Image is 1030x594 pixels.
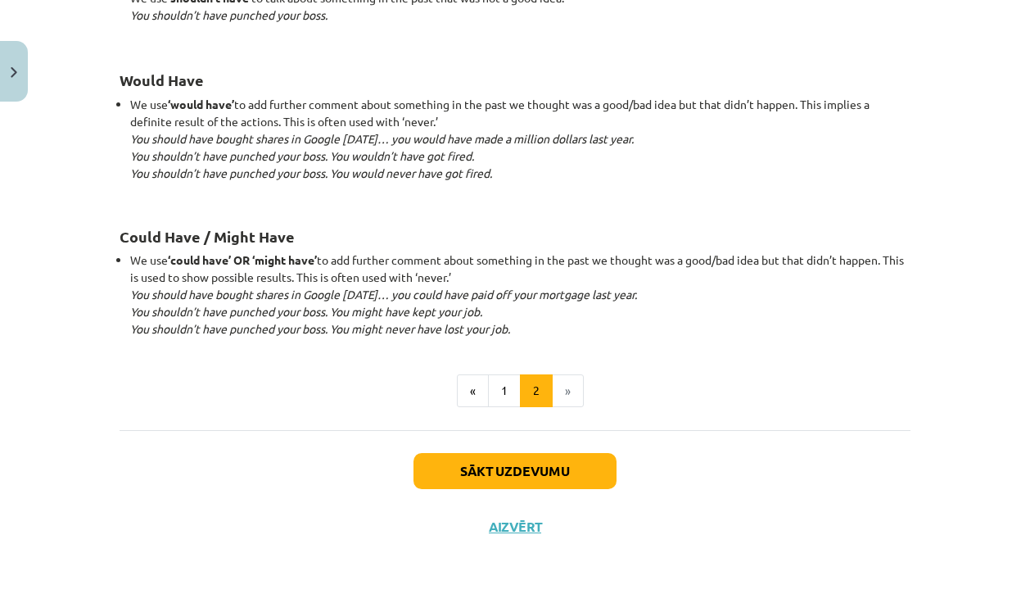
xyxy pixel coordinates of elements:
[130,287,637,302] em: You should have bought shares in Google [DATE]… you could have paid off your mortgage last year.
[484,519,546,535] button: Aizvērt
[120,374,910,407] nav: Page navigation example
[168,97,234,111] strong: ‘would have’
[130,148,474,163] em: You shouldn’t have punched your boss. You wouldn’t have got fired.
[130,321,510,336] em: You shouldn’t have punched your boss. You might never have lost your job.
[130,96,910,199] li: We use to add further comment about something in the past we thought was a good/bad idea but that...
[488,374,521,407] button: 1
[130,166,492,180] em: You shouldn’t have punched your boss. You would never have got fired.
[130,131,634,146] em: You should have bought shares in Google [DATE]… you would have made a million dollars last year.
[130,304,482,319] em: You shouldn’t have punched your boss. You might have kept your job.
[130,252,910,338] li: We use to add further comment about something in the past we thought was a good/bad idea but that...
[168,252,317,267] strong: ‘could have’ OR ‘might have’
[120,227,295,246] strong: Could Have / Might Have
[413,453,617,489] button: Sākt uzdevumu
[130,7,328,22] em: You shouldn’t have punched your boss.
[457,374,489,407] button: «
[520,374,553,407] button: 2
[120,70,204,89] strong: Would Have
[11,67,17,78] img: icon-close-lesson-0947bae3869378f0d4975bcd49f059093ad1ed9edebbc8119c70593378902aed.svg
